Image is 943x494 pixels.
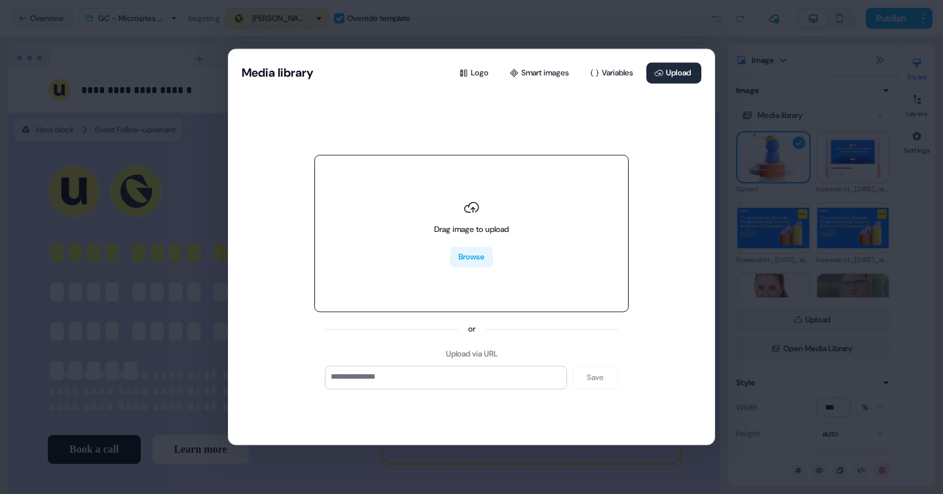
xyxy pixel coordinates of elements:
[468,322,475,335] div: or
[451,62,499,83] button: Logo
[450,246,493,267] button: Browse
[434,223,509,236] div: Drag image to upload
[582,62,644,83] button: Variables
[242,65,314,81] button: Media library
[646,62,701,83] button: Upload
[502,62,580,83] button: Smart images
[446,347,498,360] div: Upload via URL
